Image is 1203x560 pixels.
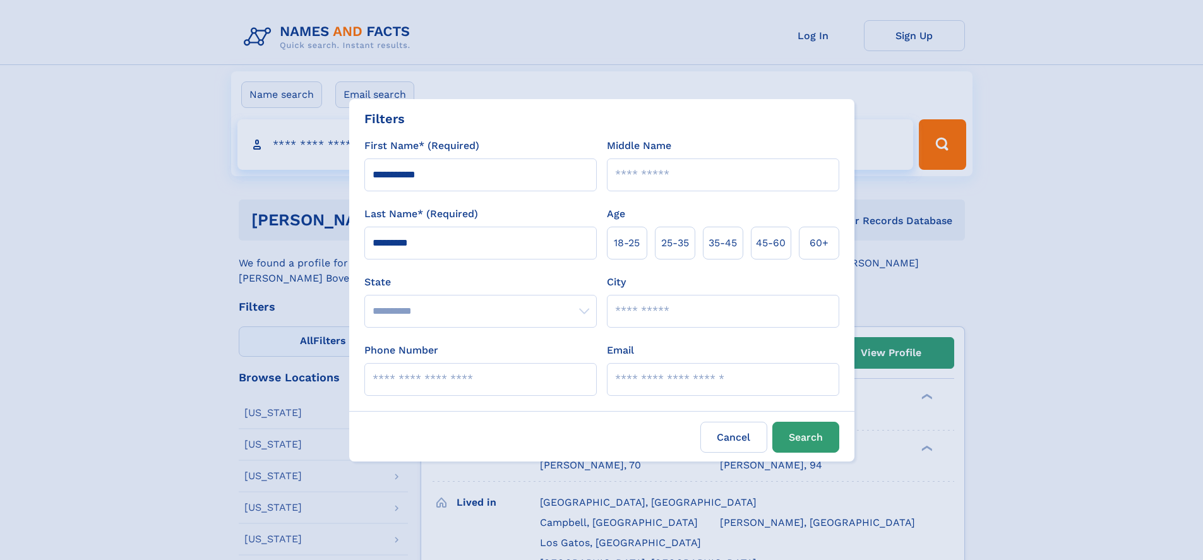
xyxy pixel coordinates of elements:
div: Filters [364,109,405,128]
span: 35‑45 [709,235,737,251]
label: Phone Number [364,343,438,358]
span: 18‑25 [614,235,640,251]
label: Last Name* (Required) [364,206,478,222]
button: Search [772,422,839,453]
label: Cancel [700,422,767,453]
label: Middle Name [607,138,671,153]
span: 60+ [810,235,829,251]
label: City [607,275,626,290]
label: Email [607,343,634,358]
label: First Name* (Required) [364,138,479,153]
label: Age [607,206,625,222]
span: 45‑60 [756,235,786,251]
span: 25‑35 [661,235,689,251]
label: State [364,275,597,290]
